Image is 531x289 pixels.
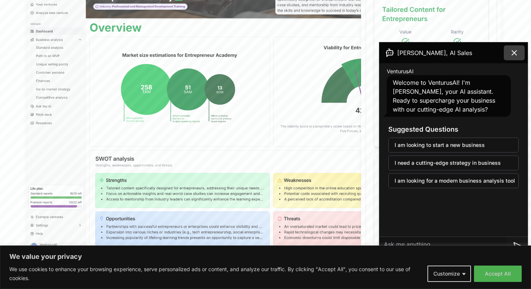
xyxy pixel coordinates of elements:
p: We value your privacy [9,252,522,261]
button: I need a cutting-edge strategy in business [388,155,519,170]
span: Welcome to VenturusAI! I'm [PERSON_NAME], your AI assistant. Ready to supercharge your business w... [393,79,495,113]
button: I am looking for a modern business analysis tool [388,173,519,188]
p: We use cookies to enhance your browsing experience, serve personalized ads or content, and analyz... [9,265,422,283]
button: I am looking to start a new business [388,138,519,152]
h3: Suggested Questions [388,124,519,135]
span: [PERSON_NAME], AI Sales [397,48,472,57]
button: Accept All [474,266,522,282]
button: Customize [427,266,471,282]
span: VenturusAI [387,68,414,75]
